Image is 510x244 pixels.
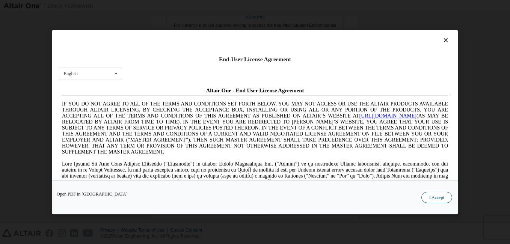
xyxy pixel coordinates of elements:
[3,77,389,130] span: Lore Ipsumd Sit Ame Cons Adipisc Elitseddo (“Eiusmodte”) in utlabor Etdolo Magnaaliqua Eni. (“Adm...
[3,17,389,70] span: IF YOU DO NOT AGREE TO ALL OF THE TERMS AND CONDITIONS SET FORTH BELOW, YOU MAY NOT ACCESS OR USE...
[59,56,451,63] div: End-User License Agreement
[300,29,358,34] a: [URL][DOMAIN_NAME]
[421,192,452,203] button: I Accept
[64,71,78,76] div: English
[147,3,245,9] span: Altair One - End User License Agreement
[57,192,128,196] a: Open PDF in [GEOGRAPHIC_DATA]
